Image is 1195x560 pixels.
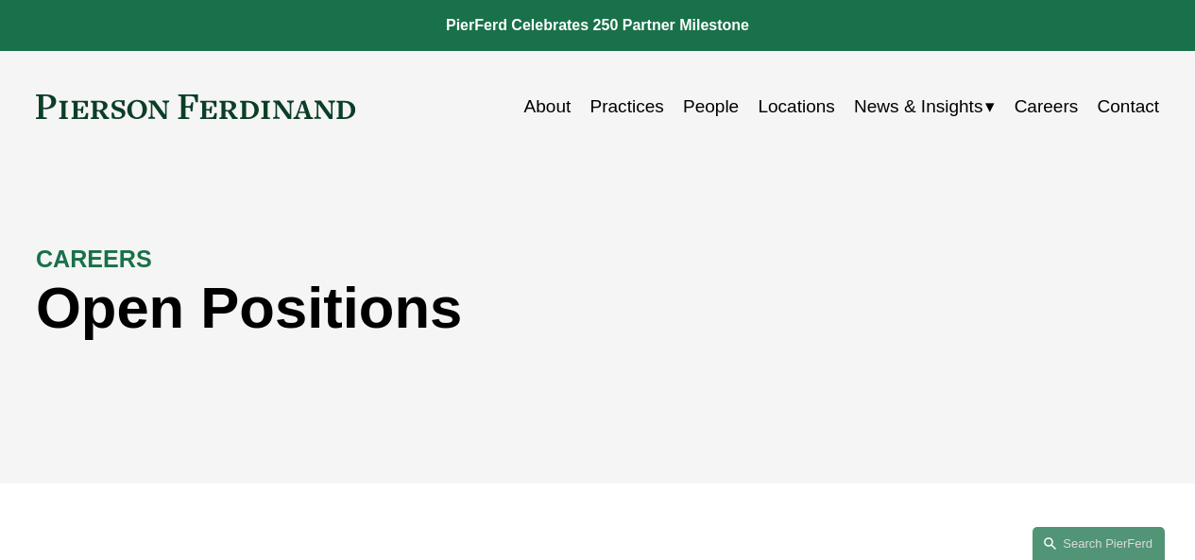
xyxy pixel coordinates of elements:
[1015,89,1079,125] a: Careers
[36,275,879,341] h1: Open Positions
[758,89,834,125] a: Locations
[590,89,664,125] a: Practices
[683,89,739,125] a: People
[1033,527,1165,560] a: Search this site
[524,89,572,125] a: About
[854,91,982,123] span: News & Insights
[854,89,995,125] a: folder dropdown
[36,246,152,272] strong: CAREERS
[1098,89,1160,125] a: Contact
